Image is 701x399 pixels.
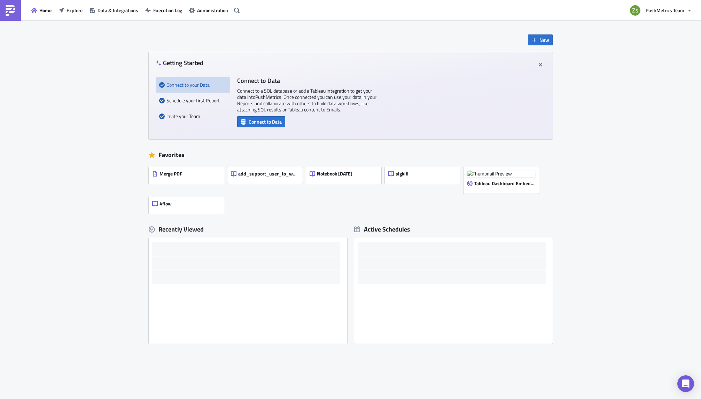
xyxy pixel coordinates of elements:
[39,7,52,14] span: Home
[86,5,142,16] button: Data & Integrations
[539,36,549,44] span: New
[237,88,376,113] p: Connect to a SQL database or add a Tableau integration to get your data into PushMetrics . Once c...
[28,5,55,16] button: Home
[629,5,641,16] img: Avatar
[149,194,227,214] a: 4flow
[149,224,347,235] div: Recently Viewed
[153,7,182,14] span: Execution Log
[467,171,535,177] img: Thumbnail Preview
[159,93,227,108] div: Schedule your first Report
[474,180,535,187] span: Tableau Dashboard Embed [DATE]
[677,375,694,392] div: Open Intercom Messenger
[159,201,172,207] span: 4flow
[5,5,16,16] img: PushMetrics
[354,225,410,233] div: Active Schedules
[159,171,182,177] span: Merge PDF
[249,118,282,125] span: Connect to Data
[67,7,83,14] span: Explore
[317,171,352,177] span: Notebook [DATE]
[306,164,385,194] a: Notebook [DATE]
[237,116,285,127] button: Connect to Data
[55,5,86,16] button: Explore
[238,171,299,177] span: add_support_user_to_workspace
[464,164,542,194] a: Thumbnail PreviewTableau Dashboard Embed [DATE]
[149,150,553,160] div: Favorites
[186,5,232,16] button: Administration
[142,5,186,16] button: Execution Log
[646,7,684,14] span: PushMetrics Team
[227,164,306,194] a: add_support_user_to_workspace
[149,164,227,194] a: Merge PDF
[197,7,228,14] span: Administration
[237,77,376,84] h4: Connect to Data
[396,171,408,177] span: sigkill
[528,34,553,45] button: New
[159,108,227,124] div: Invite your Team
[385,164,464,194] a: sigkill
[159,77,227,93] div: Connect to your Data
[98,7,138,14] span: Data & Integrations
[626,3,696,18] button: PushMetrics Team
[237,117,285,125] a: Connect to Data
[156,59,203,66] h4: Getting Started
